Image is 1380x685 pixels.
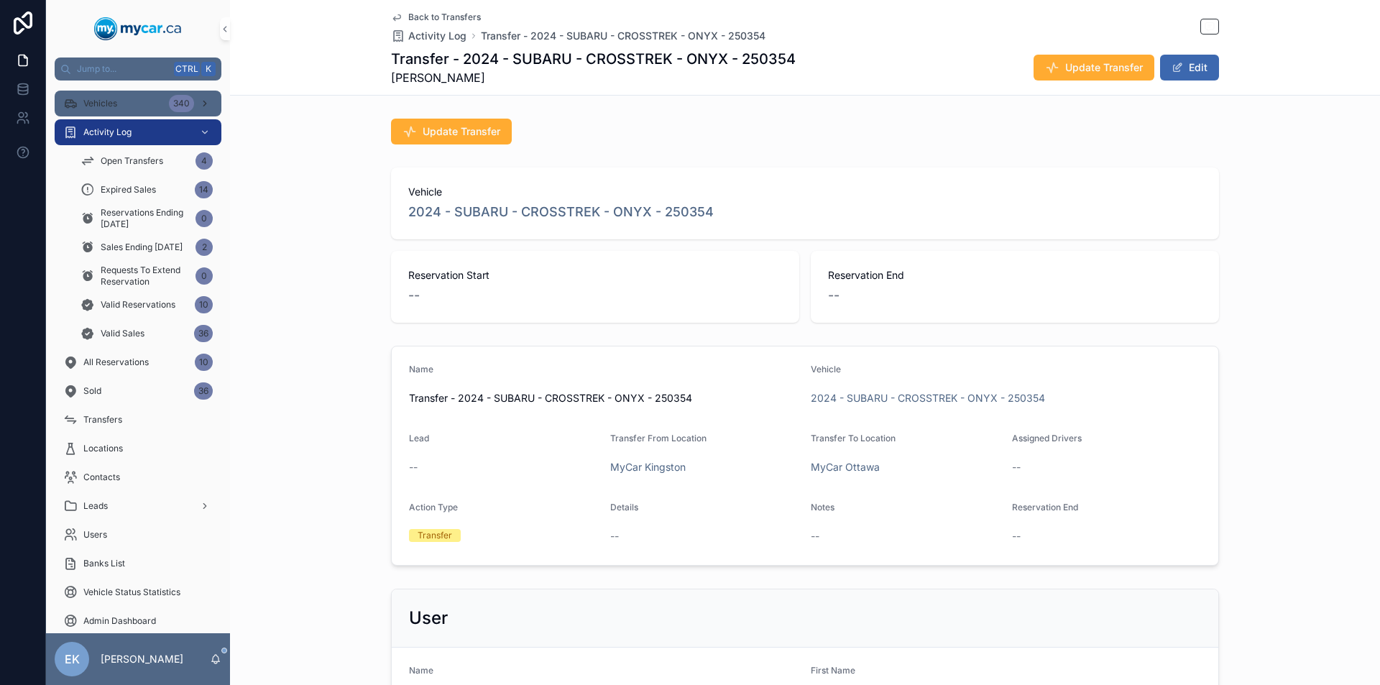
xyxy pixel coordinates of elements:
div: 0 [195,210,213,227]
span: Activity Log [408,29,466,43]
div: 36 [194,325,213,342]
span: Reservations Ending [DATE] [101,207,190,230]
span: -- [811,529,819,543]
span: Users [83,529,107,541]
div: scrollable content [46,81,230,633]
div: 340 [169,95,194,112]
a: Users [55,522,221,548]
span: Locations [83,443,123,454]
h1: Transfer - 2024 - SUBARU - CROSSTREK - ONYX - 250354 [391,49,796,69]
span: Sales Ending [DATE] [101,242,183,253]
span: Requests To Extend Reservation [101,265,190,288]
span: Lead [409,433,429,443]
h2: User [409,607,448,630]
span: Transfer - 2024 - SUBARU - CROSSTREK - ONYX - 250354 [409,391,799,405]
span: EK [65,650,80,668]
span: Notes [811,502,834,512]
span: -- [1012,529,1021,543]
span: Vehicle [811,364,841,374]
div: 14 [195,181,213,198]
span: Vehicles [83,98,117,109]
a: Admin Dashboard [55,608,221,634]
span: [PERSON_NAME] [391,69,796,86]
span: Activity Log [83,127,132,138]
span: Details [610,502,638,512]
a: Valid Sales36 [72,321,221,346]
span: First Name [811,665,855,676]
a: Contacts [55,464,221,490]
div: 36 [194,382,213,400]
span: -- [408,285,420,305]
div: 2 [195,239,213,256]
a: Activity Log [391,29,466,43]
a: Leads [55,493,221,519]
span: Update Transfer [423,124,500,139]
a: Sold36 [55,378,221,404]
a: Back to Transfers [391,12,481,23]
div: 10 [195,296,213,313]
div: 4 [195,152,213,170]
span: Valid Reservations [101,299,175,311]
span: Reservation Start [408,268,782,282]
span: -- [1012,460,1021,474]
a: Expired Sales14 [72,177,221,203]
button: Jump to...CtrlK [55,58,221,81]
span: Name [409,364,433,374]
p: [PERSON_NAME] [101,652,183,666]
a: Vehicles340 [55,91,221,116]
span: Transfer To Location [811,433,896,443]
span: Ctrl [174,62,200,76]
span: Vehicle [408,185,1202,199]
span: Assigned Drivers [1012,433,1082,443]
button: Update Transfer [391,119,512,144]
span: Vehicle Status Statistics [83,587,180,598]
a: Requests To Extend Reservation0 [72,263,221,289]
a: Vehicle Status Statistics [55,579,221,605]
a: All Reservations10 [55,349,221,375]
span: Admin Dashboard [83,615,156,627]
span: K [203,63,214,75]
button: Edit [1160,55,1219,81]
div: 10 [195,354,213,371]
span: Contacts [83,472,120,483]
a: Transfers [55,407,221,433]
span: Reservation End [828,268,1202,282]
a: Open Transfers4 [72,148,221,174]
span: Name [409,665,433,676]
a: Locations [55,436,221,461]
div: 0 [195,267,213,285]
a: 2024 - SUBARU - CROSSTREK - ONYX - 250354 [408,202,714,222]
span: Transfers [83,414,122,426]
span: Leads [83,500,108,512]
a: Transfer - 2024 - SUBARU - CROSSTREK - ONYX - 250354 [481,29,765,43]
span: Update Transfer [1065,60,1143,75]
span: Reservation End [1012,502,1078,512]
span: Expired Sales [101,184,156,196]
div: Transfer [418,529,452,542]
span: Action Type [409,502,458,512]
button: Update Transfer [1034,55,1154,81]
span: Open Transfers [101,155,163,167]
img: App logo [94,17,182,40]
span: Sold [83,385,101,397]
span: Jump to... [77,63,168,75]
a: MyCar Ottawa [811,460,880,474]
span: -- [610,529,619,543]
span: -- [409,460,418,474]
a: Valid Reservations10 [72,292,221,318]
a: Activity Log [55,119,221,145]
span: All Reservations [83,357,149,368]
span: Back to Transfers [408,12,481,23]
a: Sales Ending [DATE]2 [72,234,221,260]
span: Transfer From Location [610,433,707,443]
a: Banks List [55,551,221,576]
a: Reservations Ending [DATE]0 [72,206,221,231]
span: Banks List [83,558,125,569]
a: 2024 - SUBARU - CROSSTREK - ONYX - 250354 [811,391,1045,405]
a: MyCar Kingston [610,460,686,474]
